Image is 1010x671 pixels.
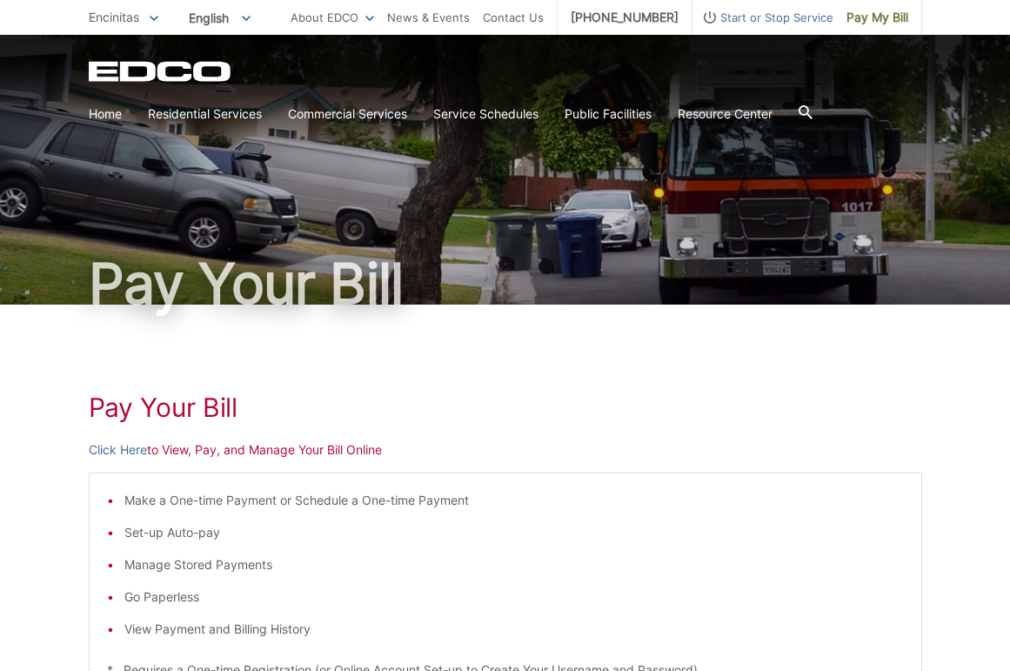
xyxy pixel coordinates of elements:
[89,104,122,124] a: Home
[89,256,922,312] h1: Pay Your Bill
[124,523,904,542] li: Set-up Auto-pay
[89,61,233,82] a: EDCD logo. Return to the homepage.
[89,440,922,460] p: to View, Pay, and Manage Your Bill Online
[846,8,908,27] span: Pay My Bill
[288,104,407,124] a: Commercial Services
[148,104,262,124] a: Residential Services
[387,8,470,27] a: News & Events
[89,392,922,423] h1: Pay Your Bill
[124,620,904,639] li: View Payment and Billing History
[176,3,264,32] span: English
[291,8,374,27] a: About EDCO
[89,10,139,24] span: Encinitas
[678,104,773,124] a: Resource Center
[483,8,544,27] a: Contact Us
[89,440,147,460] a: Click Here
[565,104,652,124] a: Public Facilities
[124,555,904,574] li: Manage Stored Payments
[124,491,904,510] li: Make a One-time Payment or Schedule a One-time Payment
[124,587,904,607] li: Go Paperless
[433,104,538,124] a: Service Schedules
